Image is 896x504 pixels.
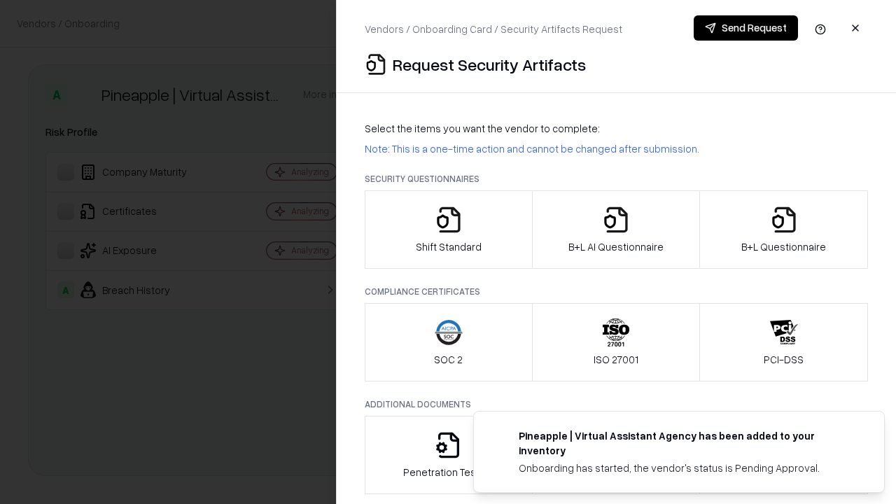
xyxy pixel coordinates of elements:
[365,398,868,410] p: Additional Documents
[568,239,664,254] p: B+L AI Questionnaire
[594,352,638,367] p: ISO 27001
[532,190,701,269] button: B+L AI Questionnaire
[365,190,533,269] button: Shift Standard
[365,416,533,494] button: Penetration Testing
[764,352,804,367] p: PCI-DSS
[699,190,868,269] button: B+L Questionnaire
[699,303,868,381] button: PCI-DSS
[741,239,826,254] p: B+L Questionnaire
[694,15,798,41] button: Send Request
[416,239,482,254] p: Shift Standard
[365,141,868,156] p: Note: This is a one-time action and cannot be changed after submission.
[519,461,850,475] div: Onboarding has started, the vendor's status is Pending Approval.
[365,286,868,297] p: Compliance Certificates
[365,303,533,381] button: SOC 2
[365,22,622,36] p: Vendors / Onboarding Card / Security Artifacts Request
[365,173,868,185] p: Security Questionnaires
[491,428,507,445] img: trypineapple.com
[403,465,493,479] p: Penetration Testing
[532,303,701,381] button: ISO 27001
[393,53,586,76] p: Request Security Artifacts
[434,352,463,367] p: SOC 2
[365,121,868,136] p: Select the items you want the vendor to complete:
[519,428,850,458] div: Pineapple | Virtual Assistant Agency has been added to your inventory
